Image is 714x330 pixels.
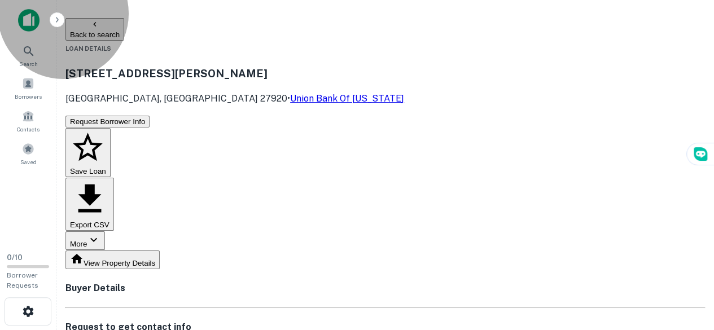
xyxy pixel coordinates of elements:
[19,59,38,68] span: Search
[7,271,38,289] span: Borrower Requests
[65,116,150,127] button: Request Borrower Info
[3,138,53,169] a: Saved
[65,281,705,295] h4: Buyer Details
[65,18,124,41] button: Back to search
[18,9,40,32] img: capitalize-icon.png
[290,93,404,104] a: Union Bank Of [US_STATE]
[20,157,37,166] span: Saved
[15,92,42,101] span: Borrowers
[65,65,404,81] h3: [STREET_ADDRESS][PERSON_NAME]
[7,253,23,262] span: 0 / 10
[65,45,111,52] span: Loan Details
[3,40,53,71] a: Search
[65,92,404,105] p: [GEOGRAPHIC_DATA], [GEOGRAPHIC_DATA] 27920 •
[3,105,53,136] a: Contacts
[17,125,40,134] span: Contacts
[65,250,160,269] button: View Property Details
[658,240,714,294] iframe: Chat Widget
[65,128,111,178] button: Save Loan
[65,231,105,250] button: More
[3,73,53,103] a: Borrowers
[65,178,114,231] button: Export CSV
